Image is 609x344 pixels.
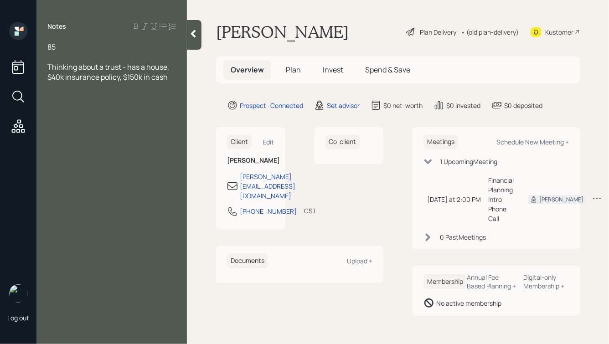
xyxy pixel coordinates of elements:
div: CST [304,206,316,216]
label: Notes [47,22,66,31]
div: Prospect · Connected [240,101,303,110]
div: Schedule New Meeting + [496,138,569,146]
div: Kustomer [545,27,573,37]
div: Plan Delivery [420,27,456,37]
span: Spend & Save [365,65,410,75]
div: Annual Fee Based Planning + [467,273,516,290]
h6: Membership [423,274,467,289]
div: Set advisor [327,101,360,110]
img: hunter_neumayer.jpg [9,284,27,303]
div: • (old plan-delivery) [461,27,519,37]
h6: Client [227,134,252,149]
h6: Documents [227,253,268,268]
div: No active membership [436,298,501,308]
div: $0 deposited [504,101,542,110]
span: 85 [47,42,56,52]
h1: [PERSON_NAME] [216,22,349,42]
div: Edit [263,138,274,146]
div: Upload + [347,257,372,265]
div: Financial Planning Intro Phone Call [488,175,514,223]
div: 1 Upcoming Meeting [440,157,497,166]
div: Digital-only Membership + [524,273,569,290]
div: Log out [7,313,29,322]
span: Invest [323,65,343,75]
span: Thinking about a trust - has a house, $40k insurance policy, $150k in cash [47,62,170,82]
div: [PERSON_NAME] [539,195,583,204]
div: [PERSON_NAME][EMAIL_ADDRESS][DOMAIN_NAME] [240,172,295,200]
div: $0 invested [446,101,480,110]
div: [PHONE_NUMBER] [240,206,297,216]
h6: Meetings [423,134,458,149]
span: Overview [231,65,264,75]
span: Plan [286,65,301,75]
div: [DATE] at 2:00 PM [427,195,481,204]
div: $0 net-worth [383,101,423,110]
div: 0 Past Meeting s [440,232,486,242]
h6: [PERSON_NAME] [227,157,274,164]
h6: Co-client [325,134,360,149]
